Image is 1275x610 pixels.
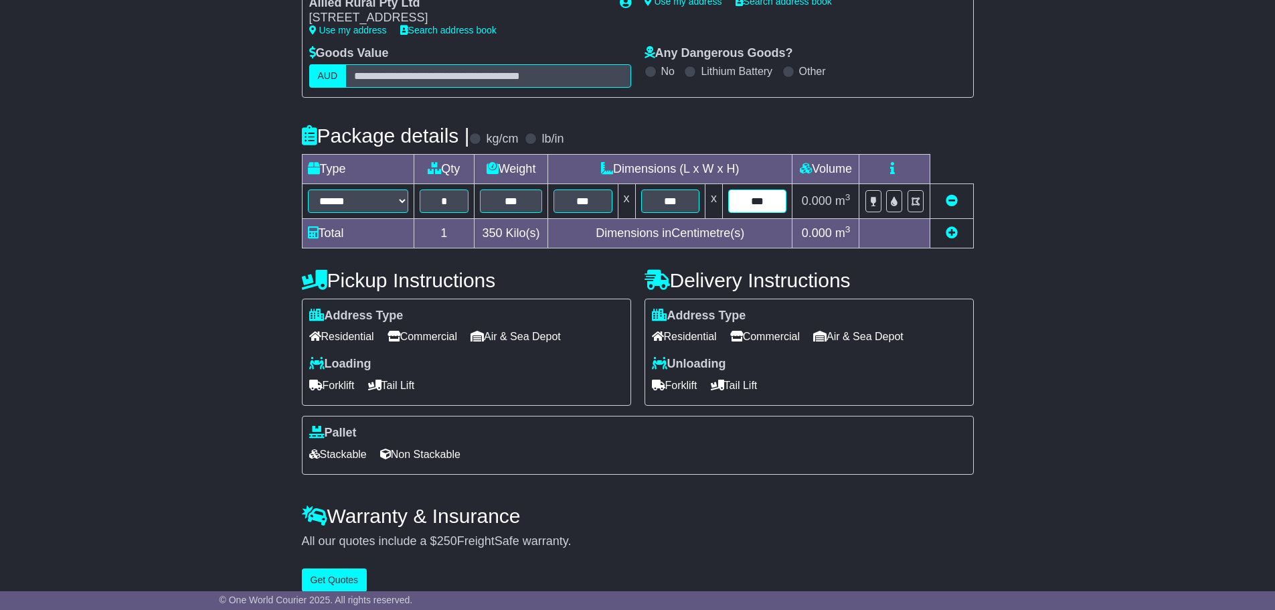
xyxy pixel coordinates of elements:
[471,326,561,347] span: Air & Sea Depot
[302,269,631,291] h4: Pickup Instructions
[652,375,697,396] span: Forklift
[652,326,717,347] span: Residential
[711,375,758,396] span: Tail Lift
[400,25,497,35] a: Search address book
[645,46,793,61] label: Any Dangerous Goods?
[813,326,904,347] span: Air & Sea Depot
[946,194,958,208] a: Remove this item
[220,595,413,605] span: © One World Courier 2025. All rights reserved.
[437,534,457,548] span: 250
[309,11,606,25] div: [STREET_ADDRESS]
[368,375,415,396] span: Tail Lift
[309,326,374,347] span: Residential
[802,194,832,208] span: 0.000
[730,326,800,347] span: Commercial
[845,224,851,234] sup: 3
[302,505,974,527] h4: Warranty & Insurance
[946,226,958,240] a: Add new item
[802,226,832,240] span: 0.000
[414,218,475,248] td: 1
[414,154,475,183] td: Qty
[302,154,414,183] td: Type
[475,154,548,183] td: Weight
[845,192,851,202] sup: 3
[835,226,851,240] span: m
[645,269,974,291] h4: Delivery Instructions
[309,426,357,441] label: Pallet
[302,218,414,248] td: Total
[652,357,726,372] label: Unloading
[309,309,404,323] label: Address Type
[618,183,635,218] td: x
[705,183,722,218] td: x
[475,218,548,248] td: Kilo(s)
[302,568,367,592] button: Get Quotes
[302,534,974,549] div: All our quotes include a $ FreightSafe warranty.
[792,154,859,183] td: Volume
[309,25,387,35] a: Use my address
[302,125,470,147] h4: Package details |
[701,65,772,78] label: Lithium Battery
[541,132,564,147] label: lb/in
[799,65,826,78] label: Other
[652,309,746,323] label: Address Type
[388,326,457,347] span: Commercial
[309,444,367,465] span: Stackable
[309,375,355,396] span: Forklift
[483,226,503,240] span: 350
[661,65,675,78] label: No
[309,357,371,372] label: Loading
[309,46,389,61] label: Goods Value
[548,154,792,183] td: Dimensions (L x W x H)
[835,194,851,208] span: m
[486,132,518,147] label: kg/cm
[309,64,347,88] label: AUD
[380,444,460,465] span: Non Stackable
[548,218,792,248] td: Dimensions in Centimetre(s)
